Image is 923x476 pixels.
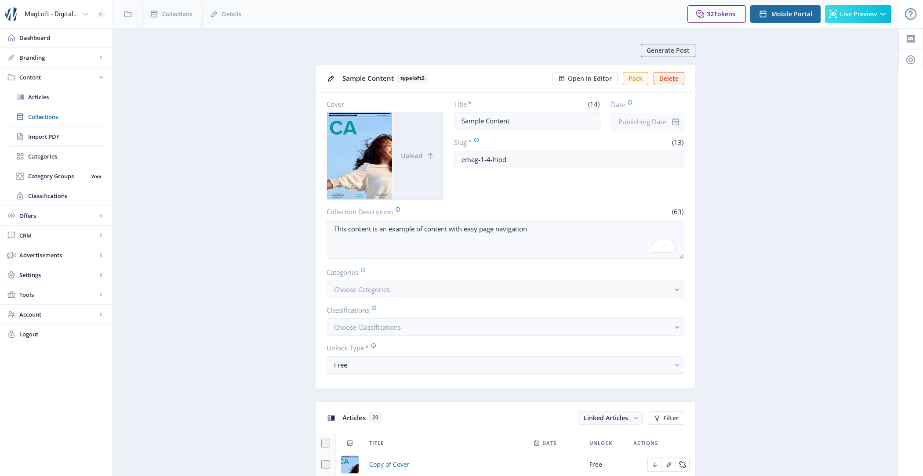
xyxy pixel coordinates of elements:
button: Linked Articles [578,411,643,425]
span: Branding [19,53,97,62]
label: Date [611,100,677,109]
span: Actions [633,438,658,448]
label: Slug [454,137,566,147]
span: (14) [587,100,600,108]
button: Free [327,356,684,374]
span: Offers [19,211,97,220]
button: 32Tokens [687,5,746,23]
span: Logout [19,330,105,339]
span: Import PDF [28,132,104,141]
div: Sample Content [342,72,547,85]
a: Classifications [9,186,104,206]
button: Generate Post [641,44,695,57]
span: Title [369,438,384,448]
span: CRM [19,231,97,240]
span: Date [542,438,556,448]
textarea: To enrich screen reader interactions, please activate Accessibility in Grammarly extension settings [327,220,684,259]
a: Collections [9,107,104,126]
span: Linked Articles [584,414,628,422]
span: Filter [663,415,679,422]
span: Settings [19,270,97,279]
span: Account [19,310,97,319]
span: Mobile Portal [771,11,812,18]
input: Publishing Date [611,113,684,130]
span: Collections [162,10,192,18]
button: Live Preview [825,5,891,23]
input: this-is-how-a-slug-looks-like [454,151,685,168]
div: Free [334,360,670,370]
span: Content [19,73,97,82]
span: Classifications [28,191,104,200]
button: Choose Categories [327,281,684,298]
span: Tools [19,290,97,299]
div: MagLoft - Digital Magazine [25,4,78,24]
span: Collections [28,112,104,121]
label: Collection Description [327,207,502,216]
span: Choose Categories [334,285,390,294]
span: Advertisements [19,251,97,260]
span: Live Preview [840,11,877,18]
button: Delete [654,72,684,85]
span: Articles [342,413,366,422]
label: Classifications [327,305,677,315]
button: Upload [392,112,443,199]
button: Filter [648,411,684,425]
label: Categories [327,267,677,277]
span: Category Groups [28,172,88,180]
span: (13) [671,138,684,147]
a: Import PDF [9,127,104,146]
label: Cover [327,100,436,108]
span: Details [222,10,241,18]
label: Title [454,100,524,108]
button: Pack [623,72,648,85]
span: (63) [671,207,684,216]
input: Type Collection Title ... [454,112,601,130]
span: 20 [369,413,382,422]
span: Open in Editor [568,75,612,82]
span: Dashboard [19,33,105,42]
span: Upload [401,152,422,159]
button: Open in Editor [552,72,618,85]
a: Categories [9,147,104,166]
span: Unlock [589,438,612,448]
a: Articles [9,87,104,107]
nb-icon: info [671,117,680,126]
span: Categories [28,152,104,161]
label: Unlock Type [327,343,677,353]
button: Choose Classifications [327,318,684,336]
a: Category GroupsWeb [9,166,104,186]
button: Mobile Portal [750,5,821,23]
nb-badge: Web [88,172,104,180]
img: properties.app_icon.png [5,7,19,21]
span: Tokens [714,10,735,18]
span: Articles [28,93,104,101]
span: Generate Post [647,47,690,54]
span: Choose Classifications [334,323,401,332]
b: typeloft2 [397,74,428,83]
